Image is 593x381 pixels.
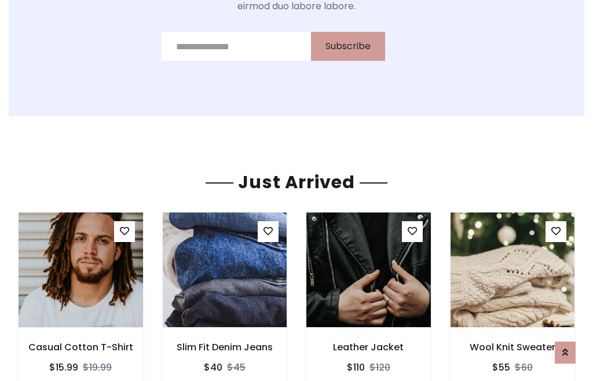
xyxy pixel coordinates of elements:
h6: $55 [492,362,510,373]
del: $19.99 [83,361,112,374]
del: $60 [515,361,533,374]
h6: $15.99 [49,362,78,373]
h6: Wool Knit Sweater [450,342,576,353]
button: Subscribe [311,32,385,61]
h6: $40 [204,362,222,373]
h6: $110 [347,362,365,373]
h6: Slim Fit Denim Jeans [162,342,288,353]
h6: Leather Jacket [306,342,431,353]
span: Just Arrived [233,170,360,195]
h6: Casual Cotton T-Shirt [18,342,144,353]
del: $120 [369,361,390,374]
del: $45 [227,361,246,374]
